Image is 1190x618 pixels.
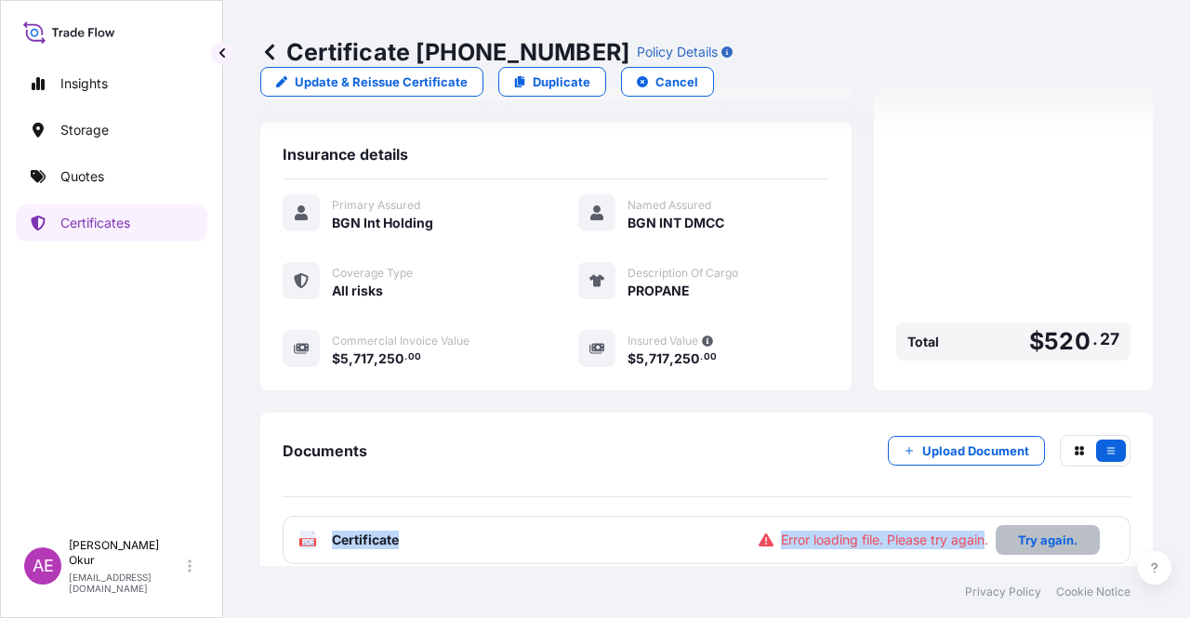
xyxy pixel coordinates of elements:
[669,352,674,365] span: ,
[1044,330,1091,353] span: 520
[332,352,340,365] span: $
[1029,330,1044,353] span: $
[340,352,349,365] span: 5
[408,354,421,361] span: 00
[922,441,1029,460] p: Upload Document
[636,352,644,365] span: 5
[33,557,54,575] span: AE
[628,198,711,213] span: Named Assured
[621,67,714,97] button: Cancel
[332,198,420,213] span: Primary Assured
[332,531,399,549] span: Certificate
[378,352,403,365] span: 250
[302,539,314,546] text: PDF
[704,354,717,361] span: 00
[60,121,109,139] p: Storage
[628,282,690,300] span: PROPANE
[628,266,738,281] span: Description Of Cargo
[965,585,1041,599] a: Privacy Policy
[69,572,184,594] p: [EMAIL_ADDRESS][DOMAIN_NAME]
[649,352,669,365] span: 717
[374,352,378,365] span: ,
[60,167,104,186] p: Quotes
[628,334,698,348] span: Insured Value
[69,538,184,568] p: [PERSON_NAME] Okur
[628,214,724,232] span: BGN INT DMCC
[404,354,407,361] span: .
[332,266,413,281] span: Coverage Type
[655,72,698,91] p: Cancel
[332,214,433,232] span: BGN Int Holding
[283,441,367,460] span: Documents
[644,352,649,365] span: ,
[498,67,606,97] a: Duplicate
[907,333,939,351] span: Total
[16,158,207,195] a: Quotes
[283,145,408,164] span: Insurance details
[1092,334,1098,345] span: .
[700,354,703,361] span: .
[260,67,483,97] a: Update & Reissue Certificate
[628,352,636,365] span: $
[1100,334,1119,345] span: 27
[260,37,629,67] p: Certificate [PHONE_NUMBER]
[332,282,383,300] span: All risks
[295,72,468,91] p: Update & Reissue Certificate
[674,352,699,365] span: 250
[16,65,207,102] a: Insights
[332,334,469,348] span: Commercial Invoice Value
[16,112,207,149] a: Storage
[1056,585,1130,599] a: Cookie Notice
[16,204,207,242] a: Certificates
[996,525,1100,555] button: Try again.
[349,352,353,365] span: ,
[637,43,718,61] p: Policy Details
[1018,531,1078,549] p: Try again.
[533,72,590,91] p: Duplicate
[60,74,108,93] p: Insights
[353,352,374,365] span: 717
[781,531,988,549] span: Error loading file. Please try again.
[888,436,1045,466] button: Upload Document
[60,214,130,232] p: Certificates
